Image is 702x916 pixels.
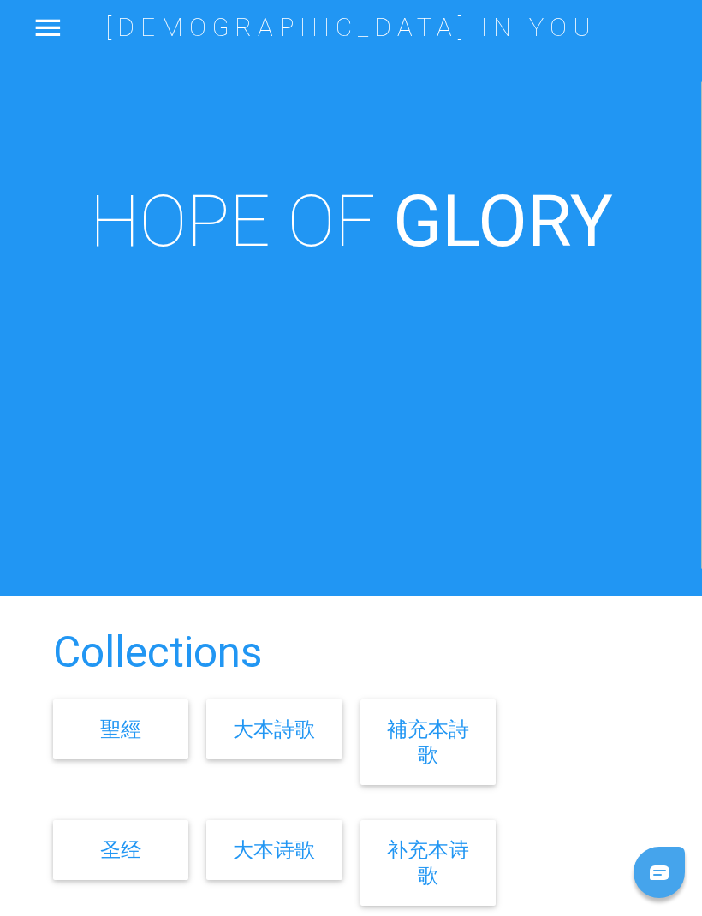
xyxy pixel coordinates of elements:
[442,177,478,264] i: L
[387,837,469,888] a: 补充本诗歌
[100,717,141,741] a: 聖經
[53,629,650,676] h2: Collections
[100,837,141,862] a: 圣经
[393,177,442,264] i: G
[478,177,527,264] i: O
[570,177,613,264] i: Y
[90,177,376,264] span: HOPE OF
[233,717,315,741] a: 大本詩歌
[233,837,315,862] a: 大本诗歌
[387,717,469,767] a: 補充本詩歌
[527,177,570,264] i: R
